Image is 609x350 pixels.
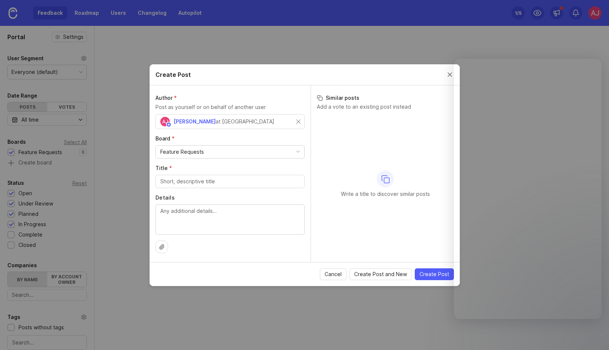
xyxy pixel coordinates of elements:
iframe: Intercom live chat [454,59,602,319]
button: Create Post [415,268,454,280]
div: Feature Requests [160,148,204,156]
button: Close create post modal [446,71,454,79]
h2: Create Post [155,70,191,79]
span: [PERSON_NAME] [174,118,216,125]
input: Short, descriptive title [160,177,300,186]
span: Create Post [420,271,449,278]
p: Post as yourself or on behalf of another user [155,103,305,111]
span: Create Post and New [354,271,407,278]
p: Add a vote to an existing post instead [317,103,454,111]
label: Details [155,194,305,201]
img: AJ Hoke [160,117,170,126]
span: Title (required) [155,165,172,171]
img: member badge [166,122,171,127]
div: at [GEOGRAPHIC_DATA] [216,118,274,126]
p: Write a title to discover similar posts [341,190,430,198]
span: Cancel [325,271,342,278]
button: Cancel [320,268,346,280]
iframe: Intercom live chat [584,325,602,343]
span: Board (required) [155,135,175,142]
span: Author (required) [155,95,177,101]
button: Create Post and New [349,268,412,280]
h3: Similar posts [317,94,454,102]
